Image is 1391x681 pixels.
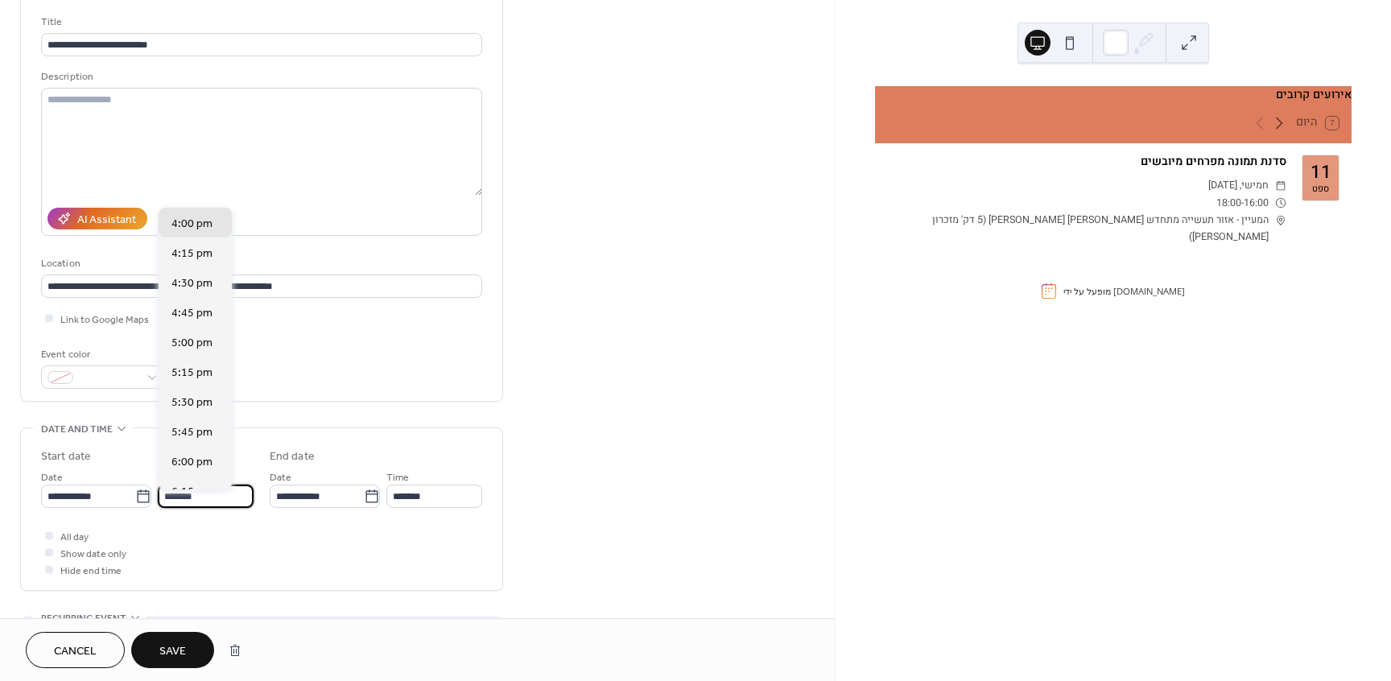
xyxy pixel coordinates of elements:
a: [DOMAIN_NAME] [1113,285,1185,297]
span: 4:30 pm [171,275,213,292]
div: סדנת תמונה מפרחים מיובשים [888,153,1286,171]
span: 18:00 [1216,195,1241,212]
div: Title [41,14,479,31]
span: - [1241,195,1244,212]
span: Recurring event [41,610,126,627]
span: 16:00 [1244,195,1269,212]
span: 5:00 pm [171,335,213,352]
span: Save [159,643,186,660]
div: ​ [1275,212,1286,229]
div: AI Assistant [77,212,136,229]
span: Date and time [41,421,113,438]
div: ​ [1275,177,1286,194]
span: 5:15 pm [171,365,213,382]
span: 5:30 pm [171,394,213,411]
span: 4:00 pm [171,216,213,233]
span: 6:15 pm [171,484,213,501]
span: 6:00 pm [171,454,213,471]
button: AI Assistant [47,208,147,229]
span: Show date only [60,546,126,563]
div: אירועים קרובים [875,86,1352,104]
span: Time [386,469,409,486]
span: 4:15 pm [171,246,213,262]
span: 5:45 pm [171,424,213,441]
span: Date [41,469,63,486]
span: Date [270,469,291,486]
span: All day [60,529,89,546]
span: 4:45 pm [171,305,213,322]
div: Event color [41,346,162,363]
span: המעיין - אזור תעשייה מתחדש [PERSON_NAME] [PERSON_NAME] (5 דק' מזכרון [PERSON_NAME]) [888,212,1269,246]
button: Cancel [26,632,125,668]
span: Link to Google Maps [60,312,149,328]
div: 11 [1311,163,1331,182]
div: Location [41,255,479,272]
div: End date [270,448,315,465]
div: ​ [1275,195,1286,212]
span: Cancel [54,643,97,660]
div: Description [41,68,479,85]
div: ספט [1312,184,1329,193]
span: Time [158,469,180,486]
span: חמישי, [DATE] [1208,177,1269,194]
div: מופעל על ידי [1063,285,1185,297]
span: Hide end time [60,563,122,580]
div: Start date [41,448,91,465]
button: Save [131,632,214,668]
